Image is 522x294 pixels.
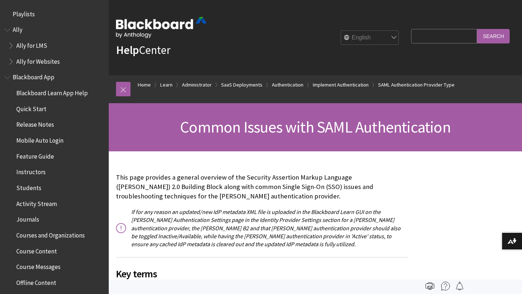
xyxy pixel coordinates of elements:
[180,117,451,137] span: Common Issues with SAML Authentication
[138,80,151,89] a: Home
[16,261,61,271] span: Course Messages
[341,31,399,45] select: Site Language Selector
[16,119,54,129] span: Release Notes
[477,29,510,43] input: Search
[272,80,303,89] a: Authentication
[16,182,41,192] span: Students
[16,198,57,207] span: Activity Stream
[426,282,434,290] img: Print
[441,282,450,290] img: More help
[16,87,88,97] span: Blackboard Learn App Help
[116,43,170,57] a: HelpCenter
[16,103,46,113] span: Quick Start
[116,43,139,57] strong: Help
[116,17,207,38] img: Blackboard by Anthology
[116,173,407,201] p: This page provides a general overview of the Security Assertion Markup Language ([PERSON_NAME]) 2...
[116,208,407,248] p: If for any reason an updated/new IdP metadata XML file is uploaded in the Blackboard Learn GUI on...
[16,229,85,239] span: Courses and Organizations
[378,80,455,89] a: SAML Authentication Provider Type
[455,282,464,290] img: Follow this page
[116,266,407,281] span: Key terms
[182,80,212,89] a: Administrator
[313,80,369,89] a: Implement Authentication
[221,80,262,89] a: SaaS Deployments
[16,214,39,223] span: Journals
[4,8,104,20] nav: Book outline for Playlists
[13,24,22,34] span: Ally
[16,150,54,160] span: Feature Guide
[16,55,60,65] span: Ally for Websites
[16,245,57,255] span: Course Content
[16,39,47,49] span: Ally for LMS
[13,71,54,81] span: Blackboard App
[16,277,56,286] span: Offline Content
[16,166,46,176] span: Instructors
[13,8,35,18] span: Playlists
[160,80,173,89] a: Learn
[16,134,63,144] span: Mobile Auto Login
[4,24,104,68] nav: Book outline for Anthology Ally Help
